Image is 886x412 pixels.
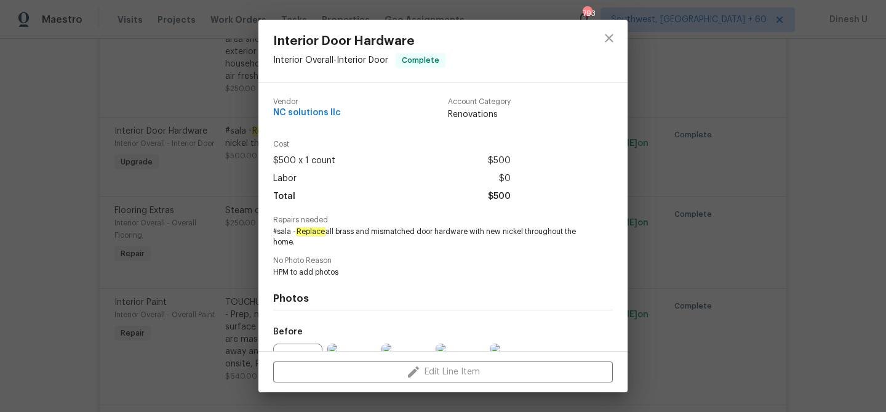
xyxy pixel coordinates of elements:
span: Interior Overall - Interior Door [273,56,388,65]
span: Repairs needed [273,216,613,224]
span: Total [273,188,295,206]
span: Cost [273,140,511,148]
span: Interior Door Hardware [273,34,445,48]
span: $0 [499,170,511,188]
span: No Photo Reason [273,257,613,265]
span: $500 [488,152,511,170]
span: Vendor [273,98,341,106]
div: 793 [583,7,591,20]
h5: Before [273,328,303,336]
span: Complete [397,54,444,67]
span: NC solutions llc [273,108,341,118]
span: $500 x 1 count [273,152,335,170]
span: HPM to add photos [273,267,579,278]
span: Labor [273,170,297,188]
span: $500 [488,188,511,206]
h4: Photos [273,293,613,305]
span: #sala - all brass and mismatched door hardware with new nickel throughout the home. [273,227,579,248]
span: Renovations [448,108,511,121]
button: close [594,23,624,53]
em: Replace [296,227,325,236]
span: Account Category [448,98,511,106]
